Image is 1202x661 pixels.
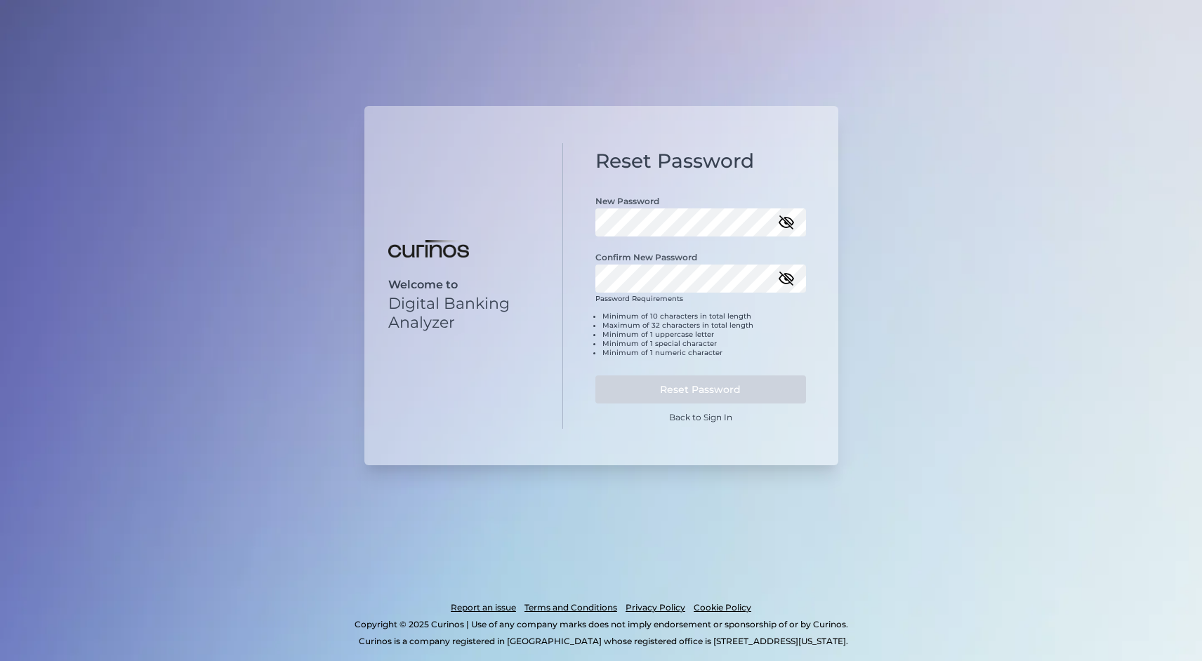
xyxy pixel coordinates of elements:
[595,252,697,262] label: Confirm New Password
[595,294,806,368] div: Password Requirements
[388,240,469,258] img: Digital Banking Analyzer
[524,599,617,616] a: Terms and Conditions
[595,196,659,206] label: New Password
[694,599,751,616] a: Cookie Policy
[388,294,539,332] p: Digital Banking Analyzer
[388,278,539,291] p: Welcome to
[69,616,1133,633] p: Copyright © 2025 Curinos | Use of any company marks does not imply endorsement or sponsorship of ...
[73,633,1133,650] p: Curinos is a company registered in [GEOGRAPHIC_DATA] whose registered office is [STREET_ADDRESS][...
[595,375,806,403] button: Reset Password
[602,321,806,330] li: Maximum of 32 characters in total length
[451,599,516,616] a: Report an issue
[595,149,806,173] h1: Reset Password
[626,599,685,616] a: Privacy Policy
[602,312,806,321] li: Minimum of 10 characters in total length
[669,412,732,422] a: Back to Sign In
[602,330,806,339] li: Minimum of 1 uppercase letter
[602,339,806,348] li: Minimum of 1 special character
[602,348,806,357] li: Minimum of 1 numeric character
